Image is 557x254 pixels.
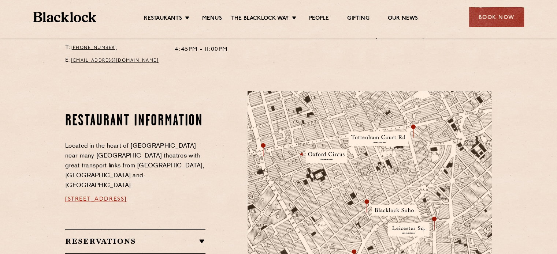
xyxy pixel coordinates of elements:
[33,12,97,22] img: BL_Textured_Logo-footer-cropped.svg
[347,15,369,23] a: Gifting
[71,46,117,50] a: [PHONE_NUMBER]
[202,15,222,23] a: Menus
[65,196,127,202] a: [STREET_ADDRESS]
[175,45,229,54] p: 4:45pm - 11:00pm
[388,15,418,23] a: Our News
[65,141,205,191] p: Located in the heart of [GEOGRAPHIC_DATA] near many [GEOGRAPHIC_DATA] theatres with great transpo...
[309,15,329,23] a: People
[65,56,164,65] p: E:
[469,7,524,27] div: Book Now
[65,237,205,246] h2: Reservations
[65,43,164,53] p: T:
[65,112,205,130] h2: Restaurant information
[144,15,182,23] a: Restaurants
[71,58,159,63] a: [EMAIL_ADDRESS][DOMAIN_NAME]
[231,15,289,23] a: The Blacklock Way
